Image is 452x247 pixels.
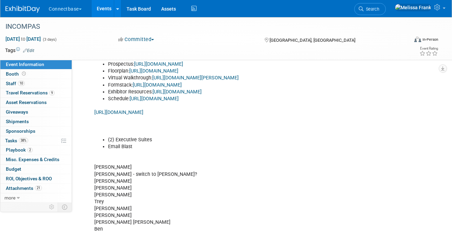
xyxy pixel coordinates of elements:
[116,36,157,43] button: Committed
[6,71,27,77] span: Booth
[395,4,431,11] img: Melissa Frank
[414,37,421,42] img: Format-Inperson.png
[422,37,438,42] div: In-Person
[108,95,365,102] li: Schedule:
[0,117,72,126] a: Shipments
[35,185,42,191] span: 21
[58,203,72,211] td: Toggle Event Tabs
[152,75,239,81] a: [URL][DOMAIN_NAME][PERSON_NAME]
[364,6,379,12] span: Search
[6,100,47,105] span: Asset Reservations
[46,203,58,211] td: Personalize Event Tab Strip
[130,96,179,102] a: [URL][DOMAIN_NAME]
[108,89,365,95] li: Exhibitor Resources:
[6,119,29,124] span: Shipments
[6,128,35,134] span: Sponsorships
[108,143,365,150] li: Email Blast
[23,48,34,53] a: Edit
[6,185,42,191] span: Attachments
[6,166,21,172] span: Budget
[153,89,202,95] a: [URL][DOMAIN_NAME]
[270,38,355,43] span: [GEOGRAPHIC_DATA], [GEOGRAPHIC_DATA]
[6,176,52,181] span: ROI, Objectives & ROO
[375,36,439,46] div: Event Format
[0,145,72,155] a: Playbook2
[6,147,33,153] span: Playbook
[108,82,365,89] li: Formstack:
[94,109,143,115] a: [URL][DOMAIN_NAME]
[42,37,57,42] span: (3 days)
[0,184,72,193] a: Attachments21
[6,90,55,95] span: Travel Reservations
[3,21,401,33] div: INCOMPAS
[0,136,72,145] a: Tasks38%
[0,174,72,183] a: ROI, Objectives & ROO
[18,81,25,86] span: 10
[0,69,72,79] a: Booth
[5,36,41,42] span: [DATE] [DATE]
[19,138,28,143] span: 38%
[4,195,15,200] span: more
[0,88,72,97] a: Travel Reservations9
[0,79,72,88] a: Staff10
[6,62,44,67] span: Event Information
[5,138,28,143] span: Tasks
[0,165,72,174] a: Budget
[0,107,72,117] a: Giveaways
[129,68,178,74] a: [URL][DOMAIN_NAME]
[0,98,72,107] a: Asset Reservations
[6,81,25,86] span: Staff
[108,68,365,75] li: Floorplan:
[134,61,183,67] a: [URL][DOMAIN_NAME]
[20,36,26,42] span: to
[0,155,72,164] a: Misc. Expenses & Credits
[6,157,59,162] span: Misc. Expenses & Credits
[0,127,72,136] a: Sponsorships
[0,193,72,203] a: more
[419,47,438,50] div: Event Rating
[6,109,28,115] span: Giveaways
[27,147,33,153] span: 2
[5,47,34,54] td: Tags
[354,3,386,15] a: Search
[108,61,365,68] li: Prospectus:
[133,82,182,88] a: [URL][DOMAIN_NAME]
[0,60,72,69] a: Event Information
[108,136,365,143] li: (2) Executive Suites
[5,6,40,13] img: ExhibitDay
[108,75,365,81] li: Virtual Walkthrough:
[21,71,27,76] span: Booth not reserved yet
[49,90,55,95] span: 9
